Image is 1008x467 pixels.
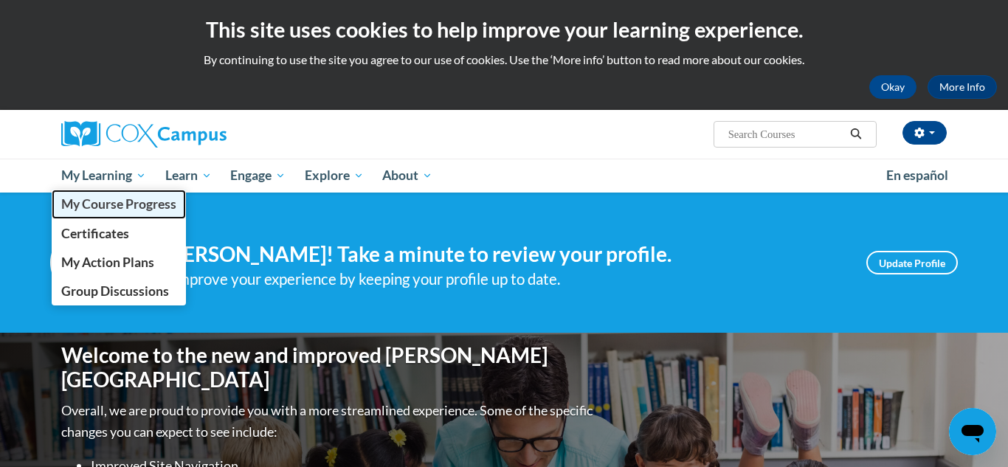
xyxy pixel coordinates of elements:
a: Explore [295,159,373,193]
h1: Welcome to the new and improved [PERSON_NAME][GEOGRAPHIC_DATA] [61,343,596,392]
span: About [382,167,432,184]
a: Cox Campus [61,121,342,148]
iframe: Button to launch messaging window [949,408,996,455]
h4: Hi [PERSON_NAME]! Take a minute to review your profile. [139,242,844,267]
a: Update Profile [866,251,958,274]
span: Certificates [61,226,129,241]
a: More Info [928,75,997,99]
img: Profile Image [50,229,117,296]
div: Help improve your experience by keeping your profile up to date. [139,267,844,291]
a: Engage [221,159,295,193]
span: Learn [165,167,212,184]
button: Account Settings [902,121,947,145]
p: By continuing to use the site you agree to our use of cookies. Use the ‘More info’ button to read... [11,52,997,68]
a: Learn [156,159,221,193]
button: Okay [869,75,916,99]
a: My Learning [52,159,156,193]
h2: This site uses cookies to help improve your learning experience. [11,15,997,44]
span: En español [886,167,948,183]
a: My Course Progress [52,190,186,218]
a: Certificates [52,219,186,248]
button: Search [845,125,867,143]
span: Explore [305,167,364,184]
div: Main menu [39,159,969,193]
span: My Course Progress [61,196,176,212]
img: Cox Campus [61,121,227,148]
a: Group Discussions [52,277,186,305]
a: En español [877,160,958,191]
span: Group Discussions [61,283,169,299]
p: Overall, we are proud to provide you with a more streamlined experience. Some of the specific cha... [61,400,596,443]
input: Search Courses [727,125,845,143]
span: Engage [230,167,286,184]
span: My Action Plans [61,255,154,270]
a: My Action Plans [52,248,186,277]
a: About [373,159,443,193]
span: My Learning [61,167,146,184]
